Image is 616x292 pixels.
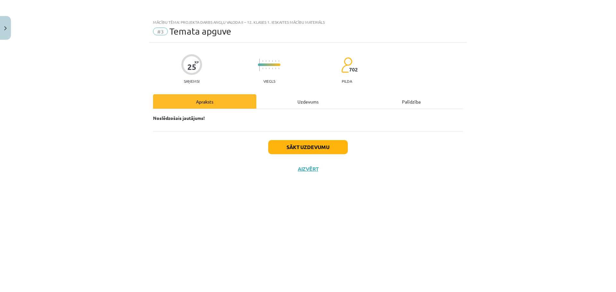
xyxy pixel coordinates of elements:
img: icon-short-line-57e1e144782c952c97e751825c79c345078a6d821885a25fce030b3d8c18986b.svg [269,68,269,69]
span: 702 [349,67,358,72]
img: icon-close-lesson-0947bae3869378f0d4975bcd49f059093ad1ed9edebbc8119c70593378902aed.svg [4,26,7,30]
img: students-c634bb4e5e11cddfef0936a35e636f08e4e9abd3cc4e673bd6f9a4125e45ecb1.svg [341,57,352,73]
span: Temata apguve [169,26,231,37]
button: Sākt uzdevumu [268,140,348,154]
img: icon-short-line-57e1e144782c952c97e751825c79c345078a6d821885a25fce030b3d8c18986b.svg [272,60,273,62]
button: Aizvērt [296,166,320,172]
div: Uzdevums [256,94,360,109]
p: pilda [342,79,352,83]
span: XP [194,60,199,64]
span: #3 [153,28,168,35]
img: icon-short-line-57e1e144782c952c97e751825c79c345078a6d821885a25fce030b3d8c18986b.svg [275,60,276,62]
div: Mācību tēma: Projekta darbs angļu valoda ii – 12. klases 1. ieskaites mācību materiāls [153,20,463,24]
img: icon-short-line-57e1e144782c952c97e751825c79c345078a6d821885a25fce030b3d8c18986b.svg [269,60,269,62]
p: Saņemsi [181,79,202,83]
div: 25 [187,63,196,71]
img: icon-short-line-57e1e144782c952c97e751825c79c345078a6d821885a25fce030b3d8c18986b.svg [275,68,276,69]
strong: Noslēdzošais jautājums! [153,115,205,121]
img: icon-short-line-57e1e144782c952c97e751825c79c345078a6d821885a25fce030b3d8c18986b.svg [272,68,273,69]
img: icon-long-line-d9ea69661e0d244f92f715978eff75569469978d946b2353a9bb055b3ed8787d.svg [259,59,260,71]
div: Palīdzība [360,94,463,109]
div: Apraksts [153,94,256,109]
p: Viegls [263,79,275,83]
